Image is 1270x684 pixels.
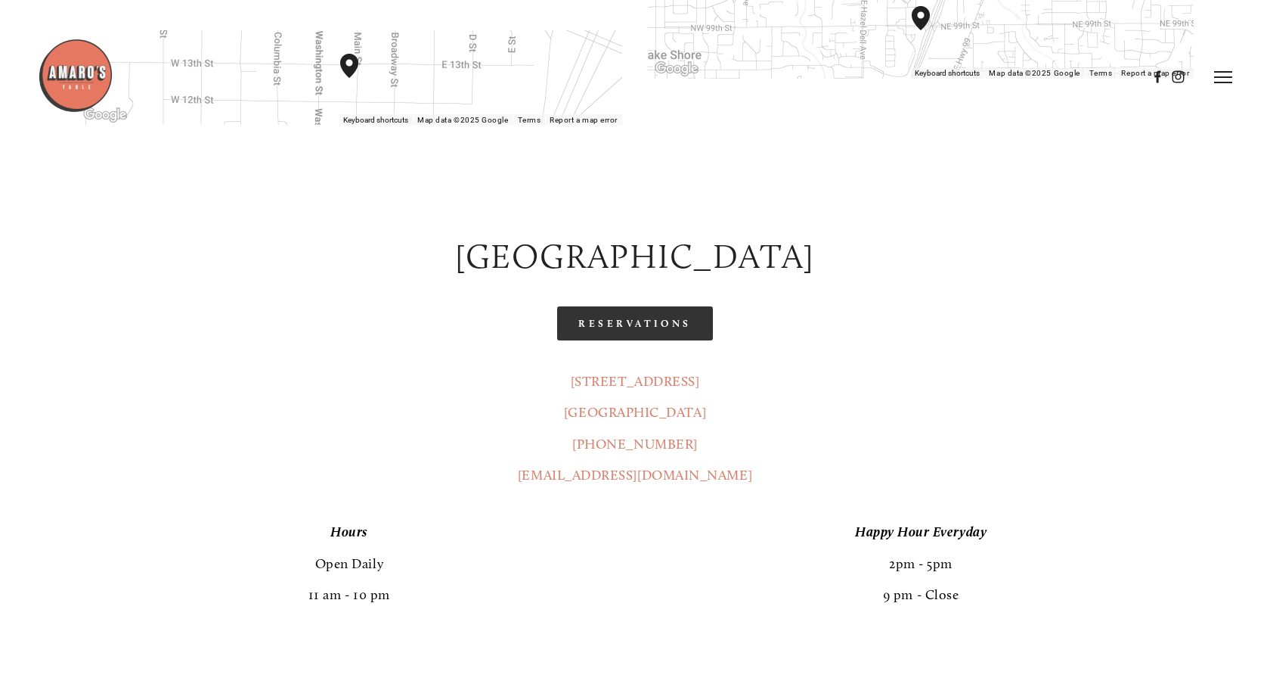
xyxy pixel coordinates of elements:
[572,436,698,452] a: [PHONE_NUMBER]
[557,306,713,340] a: Reservations
[38,38,113,113] img: Amaro's Table
[330,524,368,540] em: Hours
[76,517,622,611] p: Open Daily 11 am - 10 pm
[564,373,706,421] a: [STREET_ADDRESS][GEOGRAPHIC_DATA]
[855,524,987,540] em: Happy Hour Everyday
[648,517,1194,611] p: 2pm - 5pm 9 pm - Close
[518,467,752,483] a: [EMAIL_ADDRESS][DOMAIN_NAME]
[76,233,1194,280] h2: [GEOGRAPHIC_DATA]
